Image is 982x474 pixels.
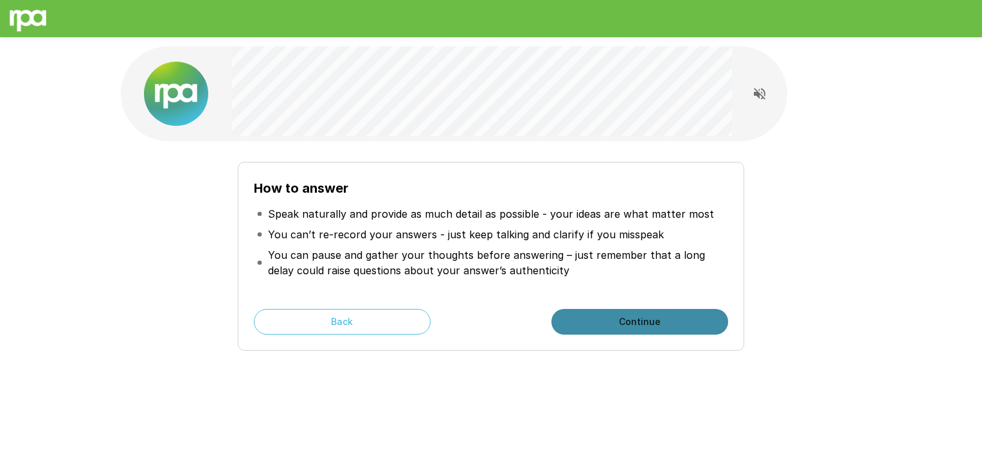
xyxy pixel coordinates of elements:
button: Continue [551,309,728,335]
button: Read questions aloud [747,81,772,107]
b: How to answer [254,180,348,196]
img: new%2520logo%2520(1).png [144,62,208,126]
button: Back [254,309,431,335]
p: You can’t re-record your answers - just keep talking and clarify if you misspeak [268,227,664,242]
p: You can pause and gather your thoughts before answering – just remember that a long delay could r... [268,247,726,278]
p: Speak naturally and provide as much detail as possible - your ideas are what matter most [268,206,714,222]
